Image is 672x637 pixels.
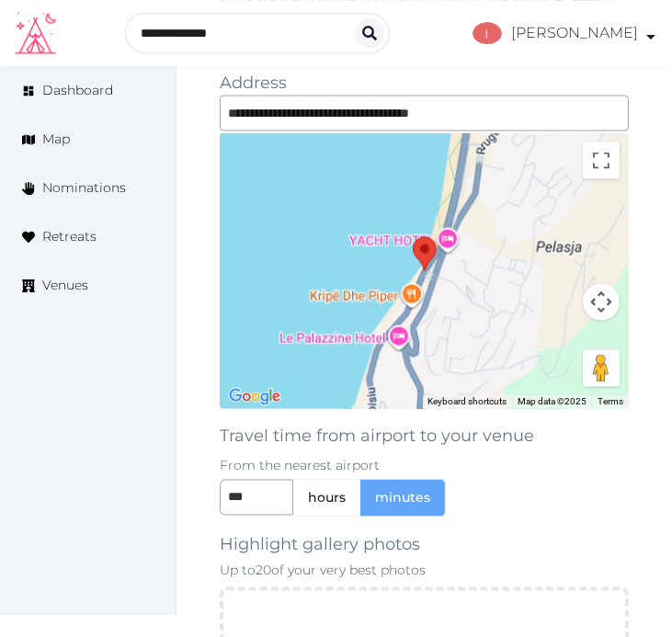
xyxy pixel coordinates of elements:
span: Dashboard [42,81,113,100]
a: Open this area in Google Maps (opens a new window) [224,385,285,409]
label: Travel time from airport to your venue [220,424,534,449]
button: Toggle fullscreen view [583,142,620,179]
a: Terms [598,397,623,407]
button: Map camera controls [583,284,620,321]
span: Map data ©2025 [518,397,587,407]
span: Retreats [42,227,97,246]
p: Up to 20 of your very best photos [220,562,629,580]
label: Address [220,70,287,96]
button: Keyboard shortcuts [427,396,507,409]
span: Map [42,130,70,149]
label: Highlight gallery photos [220,532,420,558]
span: Nominations [42,178,126,198]
button: Drag Pegman onto the map to open Street View [583,350,620,387]
span: hours [308,489,346,507]
span: Venues [42,276,88,295]
img: Google [224,385,285,409]
span: minutes [375,489,430,507]
a: [PERSON_NAME] [459,22,657,44]
p: From the nearest airport [220,457,629,475]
